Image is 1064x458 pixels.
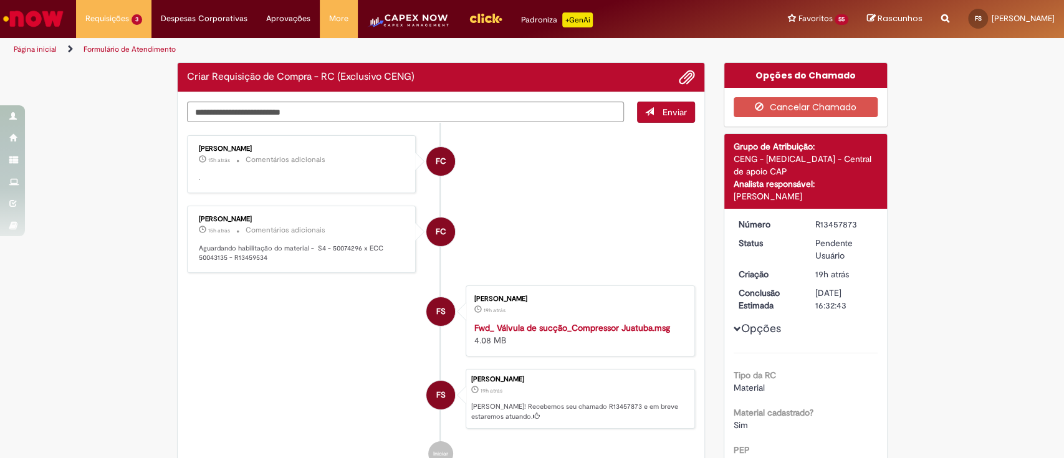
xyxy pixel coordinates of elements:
div: Pendente Usuário [815,237,873,262]
div: CENG - [MEDICAL_DATA] - Central de apoio CAP [734,153,878,178]
span: Aprovações [266,12,310,25]
div: [DATE] 16:32:43 [815,287,873,312]
div: Fernanda Campos [426,217,455,246]
a: Formulário de Atendimento [84,44,176,54]
time: 28/08/2025 13:32:40 [815,269,849,280]
span: FS [436,380,446,410]
span: 15h atrás [208,156,230,164]
a: Página inicial [14,44,57,54]
dt: Criação [729,268,806,280]
small: Comentários adicionais [246,225,325,236]
span: More [329,12,348,25]
span: 19h atrás [815,269,849,280]
dt: Conclusão Estimada [729,287,806,312]
div: R13457873 [815,218,873,231]
div: [PERSON_NAME] [734,190,878,203]
span: 15h atrás [208,227,230,234]
button: Enviar [637,102,695,123]
span: 3 [132,14,142,25]
div: 4.08 MB [474,322,682,346]
span: Requisições [85,12,129,25]
div: Padroniza [521,12,593,27]
span: 19h atrás [484,307,506,314]
span: FC [436,146,446,176]
img: CapexLogo5.png [367,12,450,37]
span: FS [975,14,982,22]
span: Favoritos [798,12,832,25]
span: FC [436,217,446,247]
dt: Número [729,218,806,231]
span: Material [734,382,765,393]
a: Fwd_ Válvula de sucção_Compressor Juatuba.msg [474,322,670,333]
span: Sim [734,419,748,431]
textarea: Digite sua mensagem aqui... [187,102,625,123]
div: Fabio Martins Da Silva [426,297,455,326]
p: [PERSON_NAME]! Recebemos seu chamado R13457873 e em breve estaremos atuando. [471,402,688,421]
span: 55 [835,14,848,25]
div: [PERSON_NAME] [199,145,406,153]
span: Enviar [663,107,687,118]
h2: Criar Requisição de Compra - RC (Exclusivo CENG) Histórico de tíquete [187,72,415,83]
div: Analista responsável: [734,178,878,190]
img: ServiceNow [1,6,65,31]
p: Aguardando habilitação do material - S4 - 50074296 x ECC 50043135 - R13459534 [199,244,406,263]
p: +GenAi [562,12,593,27]
div: 28/08/2025 13:32:40 [815,268,873,280]
div: [PERSON_NAME] [471,376,688,383]
span: Despesas Corporativas [161,12,247,25]
span: Rascunhos [878,12,923,24]
span: FS [436,297,446,327]
small: Comentários adicionais [246,155,325,165]
button: Cancelar Chamado [734,97,878,117]
span: 19h atrás [481,387,502,394]
b: Material cadastrado? [734,407,813,418]
time: 28/08/2025 13:32:37 [484,307,506,314]
span: [PERSON_NAME] [992,13,1055,24]
div: [PERSON_NAME] [474,295,682,303]
div: Opções do Chamado [724,63,887,88]
ul: Trilhas de página [9,38,700,61]
a: Rascunhos [867,13,923,25]
img: click_logo_yellow_360x200.png [469,9,502,27]
div: Fabio Martins Da Silva [426,381,455,409]
time: 28/08/2025 13:32:40 [481,387,502,394]
time: 28/08/2025 17:25:10 [208,156,230,164]
b: Tipo da RC [734,370,776,381]
button: Adicionar anexos [679,69,695,85]
div: [PERSON_NAME] [199,216,406,223]
b: PEP [734,444,750,456]
dt: Status [729,237,806,249]
li: Fabio Martins Da Silva [187,369,696,429]
div: Fernanda Campos [426,147,455,176]
div: Grupo de Atribuição: [734,140,878,153]
p: . [199,173,406,183]
time: 28/08/2025 17:24:17 [208,227,230,234]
